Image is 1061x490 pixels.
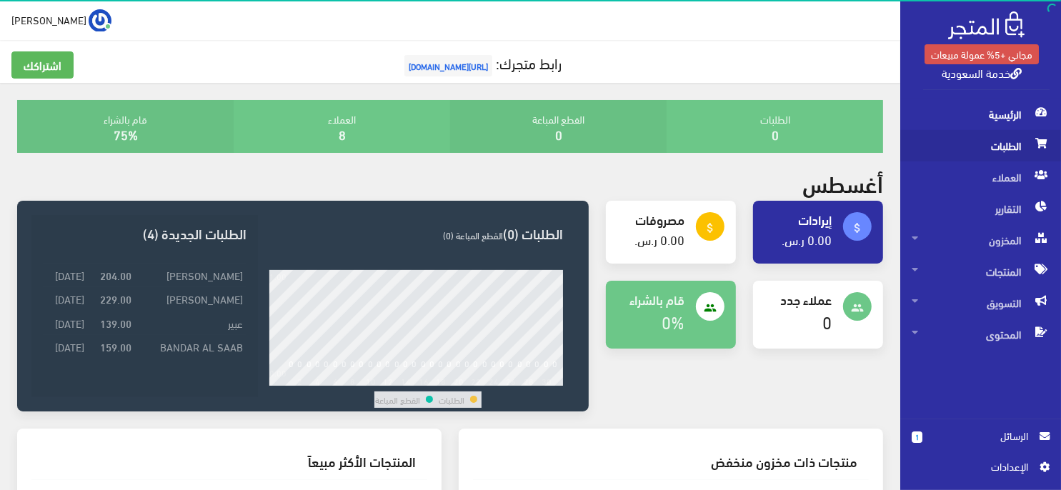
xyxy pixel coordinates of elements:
[851,221,864,234] i: attach_money
[912,193,1050,224] span: التقارير
[366,376,376,386] div: 10
[404,55,492,76] span: [URL][DOMAIN_NAME]
[114,122,138,146] a: 75%
[900,319,1061,350] a: المحتوى
[101,339,132,354] strong: 159.00
[912,431,922,443] span: 1
[136,334,246,358] td: BANDAR AL SAAB
[11,11,86,29] span: [PERSON_NAME]
[484,454,857,468] h3: منتجات ذات مخزون منخفض
[617,292,684,306] h4: قام بالشراء
[438,391,465,408] td: الطلبات
[333,376,338,386] div: 6
[782,227,832,251] a: 0.00 ر.س.
[350,376,355,386] div: 8
[269,226,563,240] h3: الطلبات (0)
[43,287,88,311] td: [DATE]
[948,11,1025,39] img: .
[136,287,246,311] td: [PERSON_NAME]
[662,306,684,336] a: 0%
[136,311,246,334] td: عبير
[234,100,450,153] div: العملاء
[506,376,516,386] div: 26
[43,311,88,334] td: [DATE]
[912,287,1050,319] span: التسويق
[383,376,393,386] div: 12
[764,292,832,306] h4: عملاء جدد
[101,315,132,331] strong: 139.00
[443,226,503,244] span: القطع المباعة (0)
[374,391,421,408] td: القطع المباعة
[912,256,1050,287] span: المنتجات
[923,459,1027,474] span: اﻹعدادات
[471,376,481,386] div: 22
[401,376,411,386] div: 14
[667,100,883,153] div: الطلبات
[912,161,1050,193] span: العملاء
[934,428,1028,444] span: الرسائل
[436,376,446,386] div: 18
[912,130,1050,161] span: الطلبات
[900,193,1061,224] a: التقارير
[101,267,132,283] strong: 204.00
[617,212,684,226] h4: مصروفات
[704,301,717,314] i: people
[339,122,346,146] a: 8
[555,122,562,146] a: 0
[43,334,88,358] td: [DATE]
[900,161,1061,193] a: العملاء
[900,99,1061,130] a: الرئيسية
[43,264,88,287] td: [DATE]
[912,428,1050,459] a: 1 الرسائل
[450,100,667,153] div: القطع المباعة
[401,49,562,76] a: رابط متجرك:[URL][DOMAIN_NAME]
[704,221,717,234] i: attach_money
[542,376,552,386] div: 30
[136,264,246,287] td: [PERSON_NAME]
[89,9,111,32] img: ...
[419,376,429,386] div: 16
[822,306,832,336] a: 0
[489,376,499,386] div: 24
[101,291,132,306] strong: 229.00
[942,62,1022,83] a: خدمة السعودية
[851,301,864,314] i: people
[315,376,320,386] div: 4
[764,212,832,226] h4: إيرادات
[634,227,684,251] a: 0.00 ر.س.
[912,319,1050,350] span: المحتوى
[11,9,111,31] a: ... [PERSON_NAME]
[17,100,234,153] div: قام بالشراء
[43,226,246,240] h3: الطلبات الجديدة (4)
[912,459,1050,481] a: اﻹعدادات
[11,51,74,79] a: اشتراكك
[900,224,1061,256] a: المخزون
[900,130,1061,161] a: الطلبات
[802,170,883,195] h2: أغسطس
[454,376,464,386] div: 20
[524,376,534,386] div: 28
[912,99,1050,130] span: الرئيسية
[900,256,1061,287] a: المنتجات
[912,224,1050,256] span: المخزون
[925,44,1039,64] a: مجاني +5% عمولة مبيعات
[43,454,416,468] h3: المنتجات الأكثر مبيعاً
[772,122,779,146] a: 0
[297,376,302,386] div: 2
